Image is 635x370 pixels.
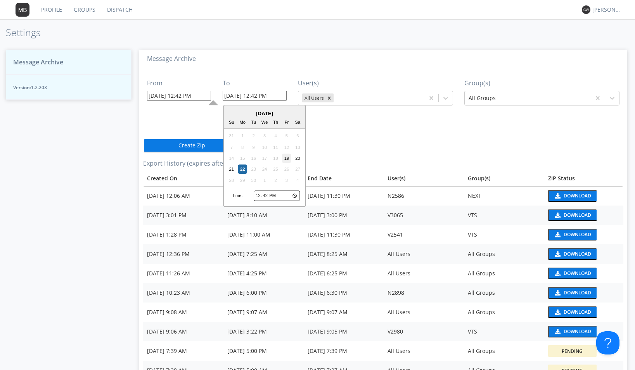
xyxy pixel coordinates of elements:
[293,176,303,185] div: Not available Saturday, October 4th, 2025
[548,190,597,202] button: Download
[308,270,380,277] div: [DATE] 6:25 PM
[249,143,258,152] div: Not available Tuesday, September 9th, 2025
[388,250,460,258] div: All Users
[271,118,280,127] div: Th
[249,176,258,185] div: Not available Tuesday, September 30th, 2025
[16,3,29,17] img: 373638.png
[468,270,540,277] div: All Groups
[227,131,236,141] div: Not available Sunday, August 31st, 2025
[554,193,561,199] img: download media button
[548,306,619,318] a: download media buttonDownload
[147,250,220,258] div: [DATE] 12:36 PM
[592,6,621,14] div: [PERSON_NAME] *
[238,165,247,174] div: Choose Monday, September 22nd, 2025
[548,209,619,221] a: download media buttonDownload
[260,165,269,174] div: Not available Wednesday, September 24th, 2025
[464,171,544,186] th: Group(s)
[308,308,380,316] div: [DATE] 9:07 AM
[548,326,597,337] button: Download
[308,192,380,200] div: [DATE] 11:30 PM
[548,268,597,279] button: Download
[224,110,305,117] div: [DATE]
[554,232,561,237] img: download media button
[388,211,460,219] div: V3065
[468,211,540,219] div: VTS
[143,171,223,186] th: Toggle SortBy
[464,80,619,87] h3: Group(s)
[260,176,269,185] div: Not available Wednesday, October 1st, 2025
[325,93,334,102] div: Remove All Users
[564,329,591,334] div: Download
[554,329,561,334] img: download media button
[147,328,220,335] div: [DATE] 9:06 AM
[564,213,591,218] div: Download
[564,290,591,295] div: Download
[226,131,303,186] div: month 2025-09
[227,165,236,174] div: Choose Sunday, September 21st, 2025
[388,192,460,200] div: N2586
[147,231,220,239] div: [DATE] 1:28 PM
[147,289,220,297] div: [DATE] 10:23 AM
[147,80,211,87] h3: From
[308,289,380,297] div: [DATE] 6:30 PM
[554,213,561,218] img: download media button
[548,287,597,299] button: Download
[468,250,540,258] div: All Groups
[147,347,220,355] div: [DATE] 7:39 AM
[388,308,460,316] div: All Users
[227,176,236,185] div: Not available Sunday, September 28th, 2025
[293,143,303,152] div: Not available Saturday, September 13th, 2025
[238,143,247,152] div: Not available Monday, September 8th, 2025
[227,308,300,316] div: [DATE] 9:07 AM
[282,118,291,127] div: Fr
[238,154,247,163] div: Not available Monday, September 15th, 2025
[548,268,619,279] a: download media buttonDownload
[6,74,131,100] button: Version:1.2.203
[260,154,269,163] div: Not available Wednesday, September 17th, 2025
[468,347,540,355] div: All Groups
[13,84,124,91] span: Version: 1.2.203
[548,248,597,260] button: Download
[554,271,561,276] img: download media button
[227,154,236,163] div: Not available Sunday, September 14th, 2025
[227,328,300,335] div: [DATE] 3:22 PM
[249,118,258,127] div: Tu
[554,290,561,296] img: download media button
[468,192,540,200] div: NEXT
[282,131,291,141] div: Not available Friday, September 5th, 2025
[548,229,619,240] a: download media buttonDownload
[548,326,619,337] a: download media buttonDownload
[564,271,591,276] div: Download
[548,306,597,318] button: Download
[227,289,300,297] div: [DATE] 6:00 PM
[227,143,236,152] div: Not available Sunday, September 7th, 2025
[468,289,540,297] div: All Groups
[308,211,380,219] div: [DATE] 3:00 PM
[227,347,300,355] div: [DATE] 5:00 PM
[308,328,380,335] div: [DATE] 9:05 PM
[564,232,591,237] div: Download
[147,211,220,219] div: [DATE] 3:01 PM
[260,143,269,152] div: Not available Wednesday, September 10th, 2025
[282,143,291,152] div: Not available Friday, September 12th, 2025
[238,176,247,185] div: Not available Monday, September 29th, 2025
[13,58,63,67] span: Message Archive
[564,194,591,198] div: Download
[271,176,280,185] div: Not available Thursday, October 2nd, 2025
[596,331,619,354] iframe: Toggle Customer Support
[254,191,300,201] input: Time
[293,131,303,141] div: Not available Saturday, September 6th, 2025
[6,50,131,75] button: Message Archive
[223,80,287,87] h3: To
[238,131,247,141] div: Not available Monday, September 1st, 2025
[308,231,380,239] div: [DATE] 11:30 PM
[293,118,303,127] div: Sa
[147,55,619,62] h3: Message Archive
[564,310,591,315] div: Download
[298,80,453,87] h3: User(s)
[227,231,300,239] div: [DATE] 11:00 AM
[548,229,597,240] button: Download
[308,347,380,355] div: [DATE] 7:39 PM
[548,209,597,221] button: Download
[548,287,619,299] a: download media buttonDownload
